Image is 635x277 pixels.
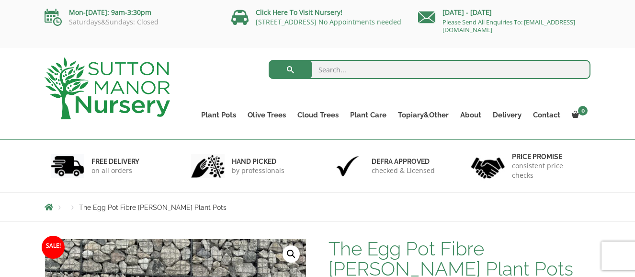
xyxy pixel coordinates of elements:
[232,157,284,166] h6: hand picked
[256,17,401,26] a: [STREET_ADDRESS] No Appointments needed
[512,161,585,180] p: consistent price checks
[331,154,364,178] img: 3.jpg
[191,154,225,178] img: 2.jpg
[91,157,139,166] h6: FREE DELIVERY
[79,204,227,211] span: The Egg Pot Fibre [PERSON_NAME] Plant Pots
[232,166,284,175] p: by professionals
[242,108,292,122] a: Olive Trees
[344,108,392,122] a: Plant Care
[195,108,242,122] a: Plant Pots
[392,108,454,122] a: Topiary&Other
[454,108,487,122] a: About
[471,151,505,181] img: 4.jpg
[91,166,139,175] p: on all orders
[372,157,435,166] h6: Defra approved
[45,58,170,119] img: logo
[418,7,590,18] p: [DATE] - [DATE]
[566,108,590,122] a: 0
[292,108,344,122] a: Cloud Trees
[256,8,342,17] a: Click Here To Visit Nursery!
[442,18,575,34] a: Please Send All Enquiries To: [EMAIL_ADDRESS][DOMAIN_NAME]
[527,108,566,122] a: Contact
[269,60,591,79] input: Search...
[45,18,217,26] p: Saturdays&Sundays: Closed
[45,203,590,211] nav: Breadcrumbs
[578,106,588,115] span: 0
[372,166,435,175] p: checked & Licensed
[51,154,84,178] img: 1.jpg
[42,236,65,259] span: Sale!
[512,152,585,161] h6: Price promise
[283,245,300,263] a: View full-screen image gallery
[487,108,527,122] a: Delivery
[45,7,217,18] p: Mon-[DATE]: 9am-3:30pm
